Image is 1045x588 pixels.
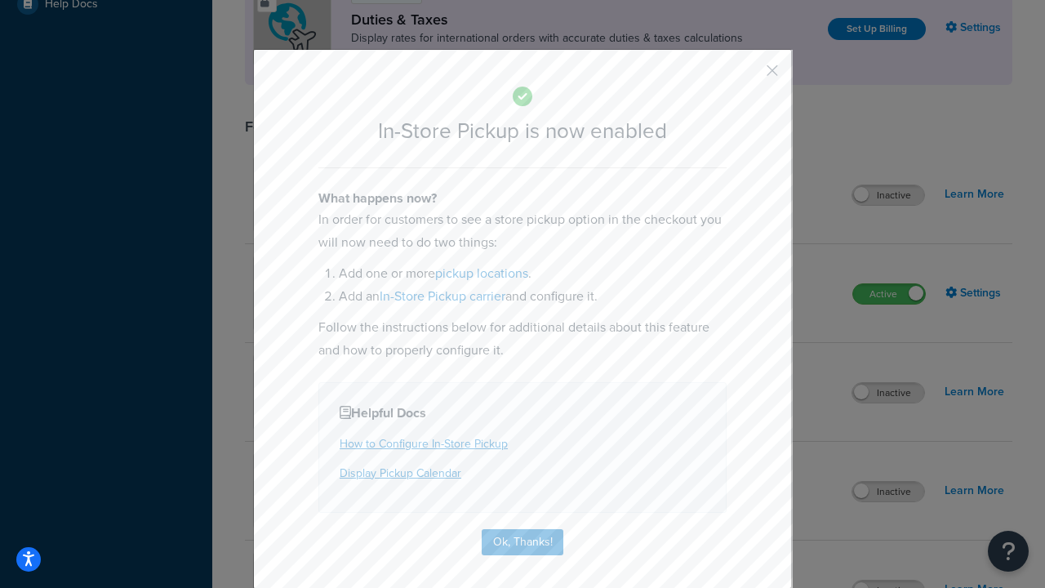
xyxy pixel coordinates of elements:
p: In order for customers to see a store pickup option in the checkout you will now need to do two t... [318,208,727,254]
h4: Helpful Docs [340,403,705,423]
h2: In-Store Pickup is now enabled [318,119,727,143]
li: Add one or more . [339,262,727,285]
a: In-Store Pickup carrier [380,287,505,305]
p: Follow the instructions below for additional details about this feature and how to properly confi... [318,316,727,362]
a: How to Configure In-Store Pickup [340,435,508,452]
a: Display Pickup Calendar [340,465,461,482]
button: Ok, Thanks! [482,529,563,555]
li: Add an and configure it. [339,285,727,308]
a: pickup locations [435,264,528,283]
h4: What happens now? [318,189,727,208]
